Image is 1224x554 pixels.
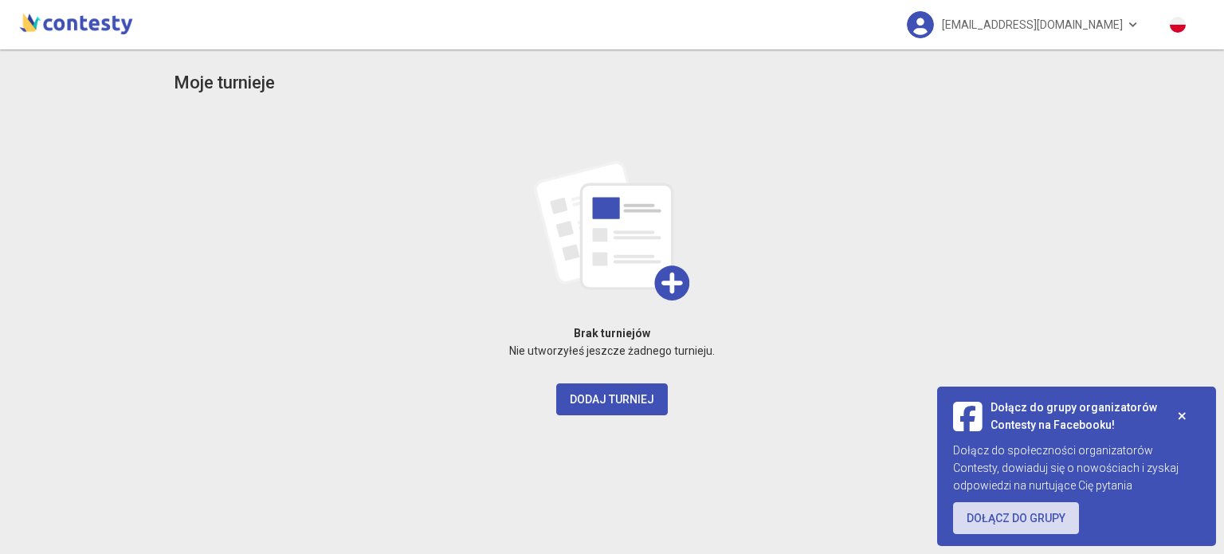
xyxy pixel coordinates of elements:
[534,161,690,301] img: add
[942,8,1123,41] span: [EMAIL_ADDRESS][DOMAIN_NAME]
[556,383,668,415] button: Dodaj turniej
[174,69,275,97] app-title: competition-list.title
[953,442,1200,494] div: Dołącz do społeczności organizatorów Contesty, dowiaduj się o nowościach i zyskaj odpowiedzi na n...
[953,502,1079,534] a: Dołącz do grupy
[574,327,650,340] strong: Brak turniejów
[991,399,1164,434] span: Dołącz do grupy organizatorów Contesty na Facebooku!
[174,69,275,97] h3: Moje turnieje
[174,342,1050,360] p: Nie utworzyłeś jeszcze żadnego turnieju.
